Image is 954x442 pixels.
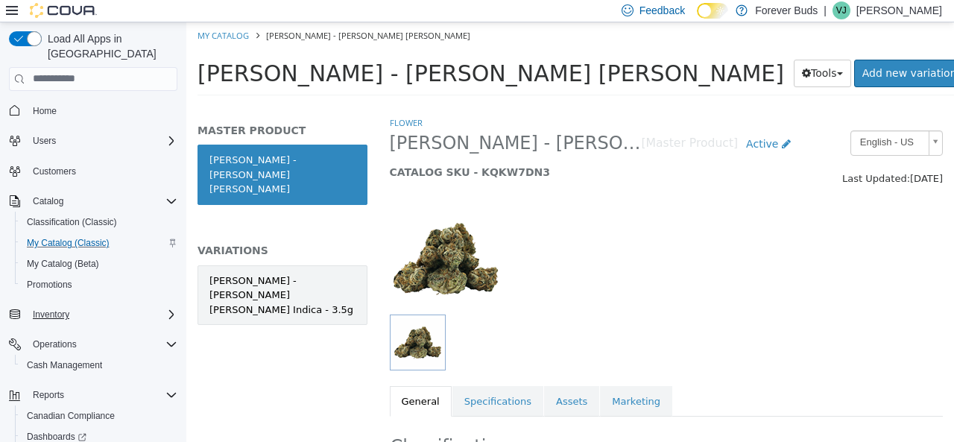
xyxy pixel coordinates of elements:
[21,234,177,252] span: My Catalog (Classic)
[322,411,367,438] button: Edit
[27,162,177,180] span: Customers
[27,258,99,270] span: My Catalog (Beta)
[697,3,728,19] input: Dark Mode
[15,233,183,253] button: My Catalog (Classic)
[33,389,64,401] span: Reports
[27,306,177,323] span: Inventory
[21,255,105,273] a: My Catalog (Beta)
[21,213,177,231] span: Classification (Classic)
[27,162,82,180] a: Customers
[755,1,818,19] p: Forever Buds
[33,195,63,207] span: Catalog
[27,335,177,353] span: Operations
[27,237,110,249] span: My Catalog (Classic)
[3,160,183,182] button: Customers
[358,364,413,395] a: Assets
[3,191,183,212] button: Catalog
[80,7,284,19] span: [PERSON_NAME] - [PERSON_NAME] [PERSON_NAME]
[27,386,70,404] button: Reports
[833,1,850,19] div: Vish Joshi
[27,101,177,120] span: Home
[21,356,177,374] span: Cash Management
[27,386,177,404] span: Reports
[21,234,116,252] a: My Catalog (Classic)
[33,135,56,147] span: Users
[21,356,108,374] a: Cash Management
[3,385,183,405] button: Reports
[11,221,181,235] h5: VARIATIONS
[724,151,756,162] span: [DATE]
[30,3,97,18] img: Cova
[203,143,613,157] h5: CATALOG SKU - KQKW7DN3
[11,122,181,183] a: [PERSON_NAME] - [PERSON_NAME] [PERSON_NAME]
[42,31,177,61] span: Load All Apps in [GEOGRAPHIC_DATA]
[203,364,265,395] a: General
[560,116,592,127] span: Active
[11,7,63,19] a: My Catalog
[27,306,75,323] button: Inventory
[15,405,183,426] button: Canadian Compliance
[27,132,62,150] button: Users
[455,116,552,127] small: [Master Product]
[15,355,183,376] button: Cash Management
[15,253,183,274] button: My Catalog (Beta)
[27,132,177,150] span: Users
[33,338,77,350] span: Operations
[3,304,183,325] button: Inventory
[27,359,102,371] span: Cash Management
[668,37,779,65] a: Add new variation
[21,255,177,273] span: My Catalog (Beta)
[203,180,315,292] img: 150
[11,101,181,115] h5: MASTER PRODUCT
[27,192,69,210] button: Catalog
[203,95,236,106] a: Flower
[3,100,183,121] button: Home
[11,38,598,64] span: [PERSON_NAME] - [PERSON_NAME] [PERSON_NAME]
[15,212,183,233] button: Classification (Classic)
[266,364,357,395] a: Specifications
[664,108,756,133] a: English - US
[3,334,183,355] button: Operations
[639,3,685,18] span: Feedback
[33,309,69,321] span: Inventory
[665,109,736,132] span: English - US
[3,130,183,151] button: Users
[414,364,486,395] a: Marketing
[27,192,177,210] span: Catalog
[21,276,177,294] span: Promotions
[23,251,169,295] div: [PERSON_NAME] - [PERSON_NAME] [PERSON_NAME] Indica - 3.5g
[856,1,942,19] p: [PERSON_NAME]
[27,335,83,353] button: Operations
[27,410,115,422] span: Canadian Compliance
[27,102,63,120] a: Home
[204,411,756,438] h2: Classification
[15,274,183,295] button: Promotions
[21,407,121,425] a: Canadian Compliance
[203,110,455,133] span: [PERSON_NAME] - [PERSON_NAME] [PERSON_NAME]
[607,37,665,65] button: Tools
[33,165,76,177] span: Customers
[824,1,827,19] p: |
[836,1,847,19] span: VJ
[21,213,123,231] a: Classification (Classic)
[33,105,57,117] span: Home
[27,279,72,291] span: Promotions
[656,151,724,162] span: Last Updated:
[21,276,78,294] a: Promotions
[21,407,177,425] span: Canadian Compliance
[27,216,117,228] span: Classification (Classic)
